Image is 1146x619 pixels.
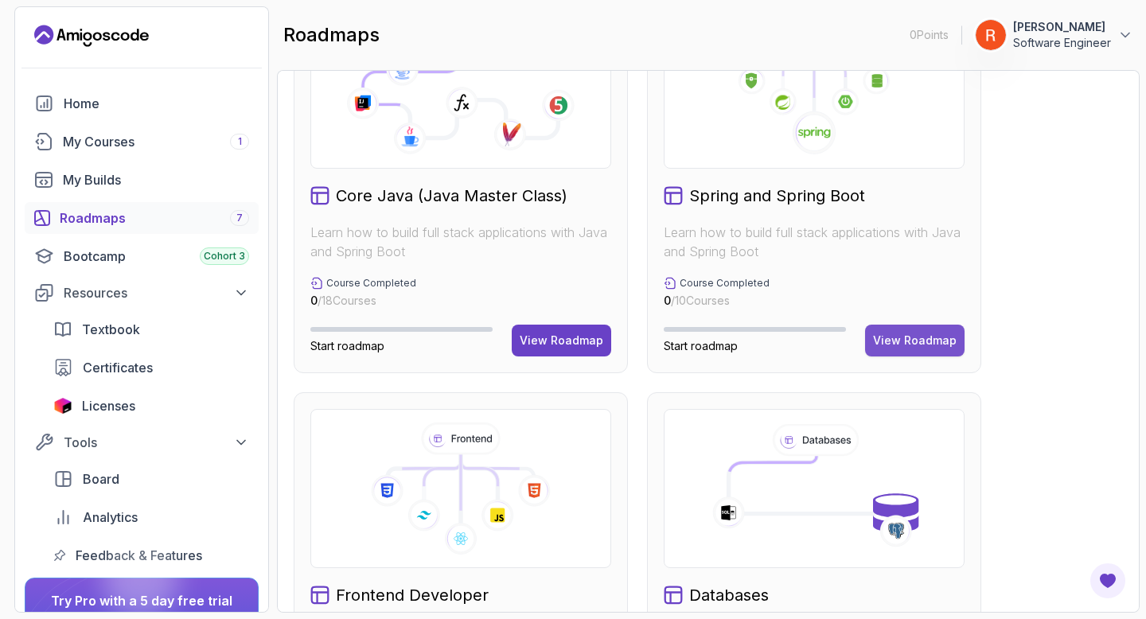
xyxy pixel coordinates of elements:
a: analytics [44,501,259,533]
h2: Databases [689,584,769,606]
div: My Courses [63,132,249,151]
p: / 18 Courses [310,293,416,309]
span: Certificates [83,358,153,377]
button: Resources [25,278,259,307]
div: My Builds [63,170,249,189]
span: 7 [236,212,243,224]
p: Learn how to build full stack applications with Java and Spring Boot [664,223,965,261]
h2: Core Java (Java Master Class) [336,185,567,207]
div: Bootcamp [64,247,249,266]
a: feedback [44,539,259,571]
span: 0 [664,294,671,307]
a: roadmaps [25,202,259,234]
a: home [25,88,259,119]
span: Feedback & Features [76,546,202,565]
h2: Spring and Spring Boot [689,185,865,207]
a: builds [25,164,259,196]
button: View Roadmap [865,325,965,356]
p: Learn how to build full stack applications with Java and Spring Boot [310,223,611,261]
a: board [44,463,259,495]
a: Landing page [34,23,149,49]
p: Software Engineer [1013,35,1111,51]
a: certificates [44,352,259,383]
span: Textbook [82,320,140,339]
div: Tools [64,433,249,452]
p: Course Completed [680,277,770,290]
span: Cohort 3 [204,250,245,263]
button: user profile image[PERSON_NAME]Software Engineer [975,19,1133,51]
span: 0 [310,294,318,307]
img: jetbrains icon [53,398,72,414]
p: [PERSON_NAME] [1013,19,1111,35]
button: View Roadmap [512,325,611,356]
a: textbook [44,313,259,345]
span: Licenses [82,396,135,415]
p: Course Completed [326,277,416,290]
div: View Roadmap [520,333,603,348]
a: licenses [44,390,259,422]
img: user profile image [976,20,1006,50]
div: Roadmaps [60,208,249,228]
a: courses [25,126,259,158]
span: Board [83,469,119,489]
p: / 10 Courses [664,293,770,309]
span: Start roadmap [664,339,738,352]
p: 0 Points [910,27,949,43]
span: 1 [238,135,242,148]
div: Resources [64,283,249,302]
h2: Frontend Developer [336,584,489,606]
span: Analytics [83,508,138,527]
div: Home [64,94,249,113]
span: Start roadmap [310,339,384,352]
button: Open Feedback Button [1089,562,1127,600]
a: bootcamp [25,240,259,272]
h2: roadmaps [283,22,380,48]
div: View Roadmap [873,333,957,348]
button: Tools [25,428,259,457]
